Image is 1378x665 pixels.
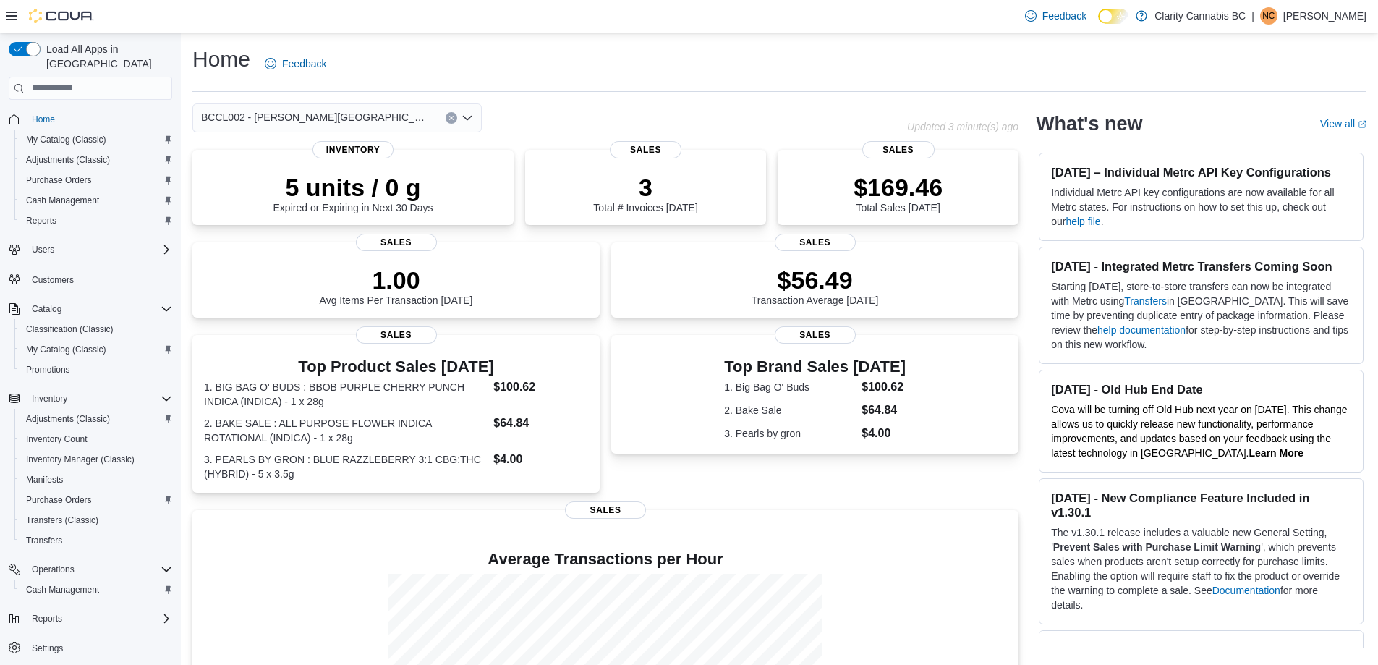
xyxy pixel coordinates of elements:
[20,151,116,169] a: Adjustments (Classic)
[201,109,431,126] span: BCCL002 - [PERSON_NAME][GEOGRAPHIC_DATA]
[20,361,172,378] span: Promotions
[26,584,99,596] span: Cash Management
[26,241,172,258] span: Users
[26,535,62,546] span: Transfers
[1283,7,1366,25] p: [PERSON_NAME]
[20,321,172,338] span: Classification (Classic)
[204,452,488,481] dt: 3. PEARLS BY GRON : BLUE RAZZLEBERRY 3:1 CBG:THC (HYBRID) - 5 x 3.5g
[26,271,80,289] a: Customers
[26,364,70,376] span: Promotions
[862,402,906,419] dd: $64.84
[20,131,172,148] span: My Catalog (Classic)
[20,512,172,529] span: Transfers (Classic)
[1124,295,1167,307] a: Transfers
[26,610,68,627] button: Reports
[26,344,106,355] span: My Catalog (Classic)
[724,358,906,376] h3: Top Brand Sales [DATE]
[26,454,135,465] span: Inventory Manager (Classic)
[32,244,54,255] span: Users
[14,580,178,600] button: Cash Management
[20,321,119,338] a: Classification (Classic)
[1053,541,1261,553] strong: Prevent Sales with Purchase Limit Warning
[26,561,172,578] span: Operations
[1249,447,1303,459] strong: Learn More
[32,564,75,575] span: Operations
[20,361,76,378] a: Promotions
[26,640,69,657] a: Settings
[14,510,178,530] button: Transfers (Classic)
[312,141,394,158] span: Inventory
[14,130,178,150] button: My Catalog (Classic)
[862,425,906,442] dd: $4.00
[204,416,488,445] dt: 2. BAKE SALE : ALL PURPOSE FLOWER INDICA ROTATIONAL (INDICA) - 1 x 28g
[862,378,906,396] dd: $100.62
[204,551,1007,568] h4: Average Transactions per Hour
[493,378,588,396] dd: $100.62
[724,403,856,418] dt: 2. Bake Sale
[26,639,172,657] span: Settings
[20,131,112,148] a: My Catalog (Classic)
[14,150,178,170] button: Adjustments (Classic)
[20,341,172,358] span: My Catalog (Classic)
[1320,118,1366,130] a: View allExternal link
[1042,9,1086,23] span: Feedback
[26,413,110,425] span: Adjustments (Classic)
[3,389,178,409] button: Inventory
[32,643,63,654] span: Settings
[14,490,178,510] button: Purchase Orders
[907,121,1018,132] p: Updated 3 minute(s) ago
[282,56,326,71] span: Feedback
[26,494,92,506] span: Purchase Orders
[20,431,172,448] span: Inventory Count
[1251,7,1254,25] p: |
[20,212,172,229] span: Reports
[20,512,104,529] a: Transfers (Classic)
[1036,112,1142,135] h2: What's new
[273,173,433,213] div: Expired or Expiring in Next 30 Days
[1051,404,1347,459] span: Cova will be turning off Old Hub next year on [DATE]. This change allows us to quickly release ne...
[20,471,69,488] a: Manifests
[462,112,473,124] button: Open list of options
[14,170,178,190] button: Purchase Orders
[192,45,250,74] h1: Home
[565,501,646,519] span: Sales
[1019,1,1092,30] a: Feedback
[32,274,74,286] span: Customers
[20,491,98,509] a: Purchase Orders
[1262,7,1275,25] span: NC
[14,530,178,551] button: Transfers
[20,192,105,209] a: Cash Management
[273,173,433,202] p: 5 units / 0 g
[26,390,73,407] button: Inventory
[26,300,67,318] button: Catalog
[752,266,879,295] p: $56.49
[724,426,856,441] dt: 3. Pearls by gron
[14,409,178,429] button: Adjustments (Classic)
[724,380,856,394] dt: 1. Big Bag O' Buds
[26,390,172,407] span: Inventory
[14,211,178,231] button: Reports
[20,151,172,169] span: Adjustments (Classic)
[20,581,105,598] a: Cash Management
[29,9,94,23] img: Cova
[26,174,92,186] span: Purchase Orders
[20,451,172,468] span: Inventory Manager (Classic)
[320,266,473,306] div: Avg Items Per Transaction [DATE]
[1051,279,1351,352] p: Starting [DATE], store-to-store transfers can now be integrated with Metrc using in [GEOGRAPHIC_D...
[320,266,473,295] p: 1.00
[26,433,88,445] span: Inventory Count
[1098,9,1128,24] input: Dark Mode
[32,114,55,125] span: Home
[775,234,856,251] span: Sales
[446,112,457,124] button: Clear input
[20,410,172,428] span: Adjustments (Classic)
[1051,259,1351,274] h3: [DATE] - Integrated Metrc Transfers Coming Soon
[775,326,856,344] span: Sales
[593,173,697,202] p: 3
[14,190,178,211] button: Cash Management
[20,491,172,509] span: Purchase Orders
[1154,7,1246,25] p: Clarity Cannabis BC
[854,173,943,202] p: $169.46
[20,532,172,549] span: Transfers
[752,266,879,306] div: Transaction Average [DATE]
